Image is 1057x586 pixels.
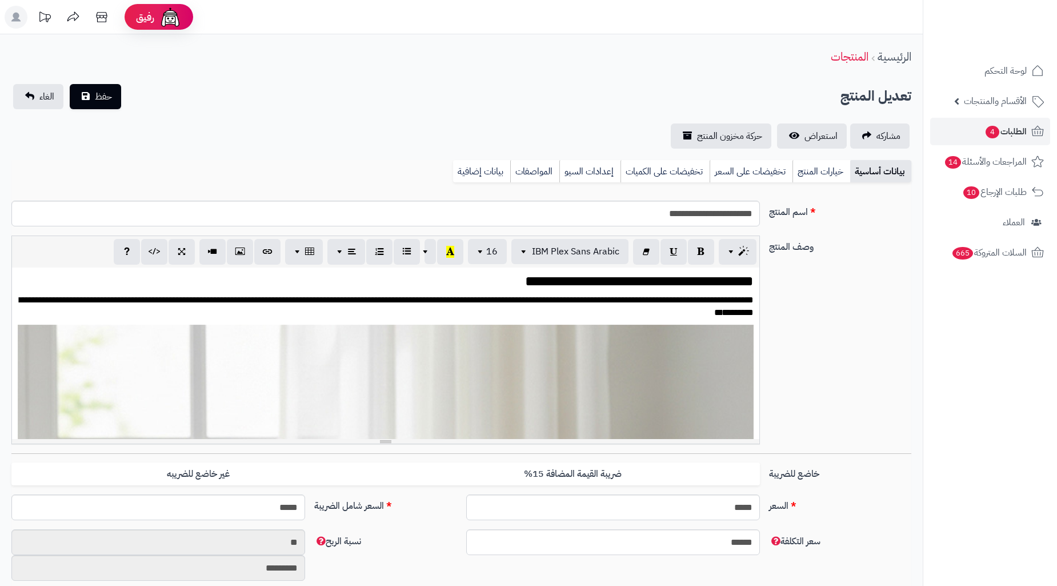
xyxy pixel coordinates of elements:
span: الغاء [39,90,54,103]
span: 10 [963,186,979,199]
span: العملاء [1003,214,1025,230]
a: المراجعات والأسئلة14 [930,148,1050,176]
span: استعراض [804,129,838,143]
span: الطلبات [984,123,1027,139]
span: 4 [985,125,999,138]
a: تخفيضات على السعر [710,160,792,183]
span: سعر التكلفة [769,535,820,548]
a: استعراض [777,123,847,149]
label: وصف المنتج [764,236,916,254]
label: اسم المنتج [764,201,916,219]
span: حركة مخزون المنتج [697,129,762,143]
img: ai-face.png [159,6,182,29]
span: IBM Plex Sans Arabic [532,245,619,258]
a: لوحة التحكم [930,57,1050,85]
img: logo-2.png [979,23,1046,47]
span: لوحة التحكم [984,63,1027,79]
span: السلات المتروكة [951,245,1027,261]
a: خيارات المنتج [792,160,850,183]
label: غير خاضع للضريبه [11,463,386,486]
a: بيانات إضافية [453,160,510,183]
a: الطلبات4 [930,118,1050,145]
span: 14 [944,156,961,169]
label: السعر [764,495,916,513]
a: المواصفات [510,160,559,183]
a: تحديثات المنصة [30,6,59,31]
a: الغاء [13,84,63,109]
span: نسبة الربح [314,535,361,548]
h2: تعديل المنتج [840,85,911,108]
a: السلات المتروكة665 [930,239,1050,266]
a: طلبات الإرجاع10 [930,178,1050,206]
a: حركة مخزون المنتج [671,123,771,149]
span: حفظ [95,90,112,103]
a: المنتجات [831,48,868,65]
span: رفيق [136,10,154,24]
span: 665 [952,246,974,260]
label: خاضع للضريبة [764,463,916,481]
button: حفظ [70,84,121,109]
span: المراجعات والأسئلة [944,154,1027,170]
label: السعر شامل الضريبة [310,495,461,513]
span: طلبات الإرجاع [962,184,1027,200]
span: مشاركه [876,129,900,143]
label: ضريبة القيمة المضافة 15% [386,463,760,486]
a: إعدادات السيو [559,160,620,183]
a: العملاء [930,209,1050,236]
span: 16 [486,245,498,258]
a: مشاركه [850,123,910,149]
a: تخفيضات على الكميات [620,160,710,183]
a: الرئيسية [878,48,911,65]
a: بيانات أساسية [850,160,911,183]
button: IBM Plex Sans Arabic [511,239,628,264]
span: الأقسام والمنتجات [964,93,1027,109]
button: 16 [468,239,507,264]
